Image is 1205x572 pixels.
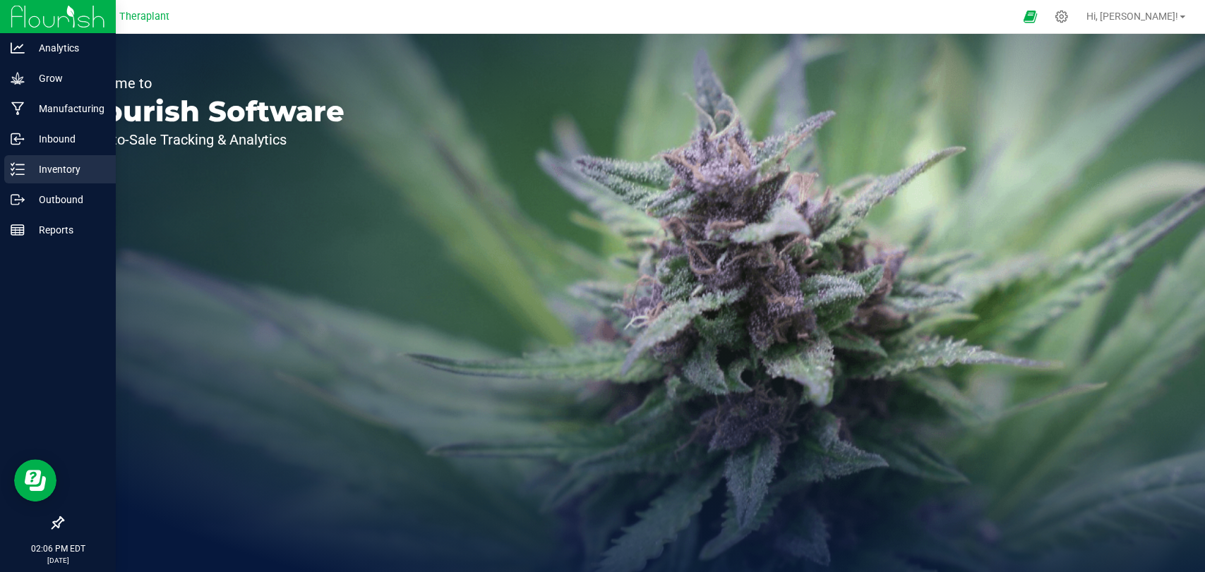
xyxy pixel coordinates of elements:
span: Hi, [PERSON_NAME]! [1086,11,1178,22]
p: Welcome to [76,76,344,90]
span: Open Ecommerce Menu [1014,3,1045,30]
p: [DATE] [6,555,109,566]
p: Inventory [25,161,109,178]
inline-svg: Inbound [11,132,25,146]
p: Flourish Software [76,97,344,126]
inline-svg: Reports [11,223,25,237]
inline-svg: Grow [11,71,25,85]
inline-svg: Inventory [11,162,25,176]
p: Manufacturing [25,100,109,117]
p: Seed-to-Sale Tracking & Analytics [76,133,344,147]
p: Reports [25,221,109,238]
p: Inbound [25,130,109,147]
iframe: Resource center [14,459,56,501]
div: Manage settings [1053,10,1070,23]
inline-svg: Manufacturing [11,102,25,116]
p: Analytics [25,39,109,56]
p: Grow [25,70,109,87]
inline-svg: Outbound [11,193,25,207]
span: Theraplant [119,11,169,23]
p: 02:06 PM EDT [6,542,109,555]
p: Outbound [25,191,109,208]
inline-svg: Analytics [11,41,25,55]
